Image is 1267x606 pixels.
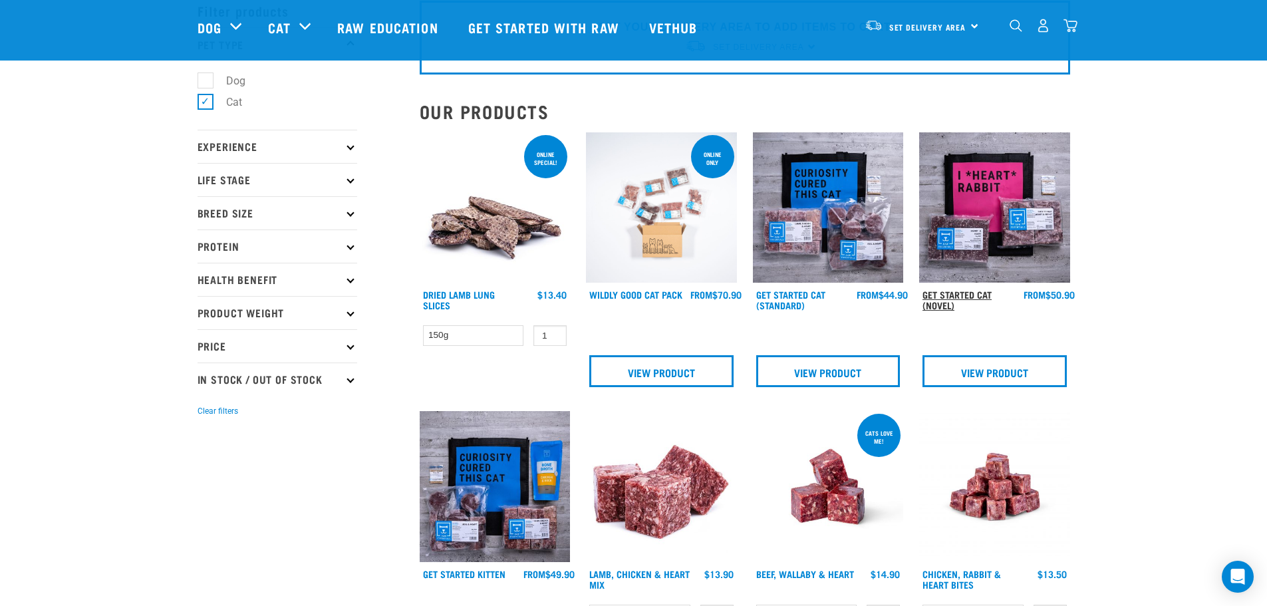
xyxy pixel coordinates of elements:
a: Get started with Raw [455,1,636,54]
span: FROM [523,571,545,576]
div: ONLINE SPECIAL! [524,144,567,172]
div: $44.90 [857,289,908,300]
img: home-icon@2x.png [1063,19,1077,33]
div: Cats love me! [857,423,901,451]
img: van-moving.png [865,19,883,31]
div: $49.90 [523,569,575,579]
a: Dried Lamb Lung Slices [423,292,495,307]
div: ONLINE ONLY [691,144,734,172]
img: 1303 Lamb Lung Slices 01 [420,132,571,283]
h2: Our Products [420,101,1070,122]
p: Experience [198,130,357,163]
p: Health Benefit [198,263,357,296]
p: Life Stage [198,163,357,196]
button: Clear filters [198,405,238,417]
div: $70.90 [690,289,742,300]
label: Dog [205,73,251,89]
span: FROM [690,292,712,297]
img: Raw Essentials 2024 July2572 Beef Wallaby Heart [753,411,904,562]
img: Assortment Of Raw Essential Products For Cats Including, Pink And Black Tote Bag With "I *Heart* ... [919,132,1070,283]
p: Product Weight [198,296,357,329]
div: $13.50 [1038,569,1067,579]
a: Raw Education [324,1,454,54]
a: Wildly Good Cat Pack [589,292,682,297]
label: Cat [205,94,247,110]
img: 1124 Lamb Chicken Heart Mix 01 [586,411,737,562]
a: Chicken, Rabbit & Heart Bites [922,571,1001,587]
span: FROM [857,292,879,297]
img: home-icon-1@2x.png [1010,19,1022,32]
div: $14.90 [871,569,900,579]
p: Breed Size [198,196,357,229]
a: View Product [922,355,1067,387]
a: Get Started Cat (Novel) [922,292,992,307]
a: Dog [198,17,221,37]
div: $50.90 [1024,289,1075,300]
img: Cat 0 2sec [586,132,737,283]
span: FROM [1024,292,1046,297]
a: Get Started Cat (Standard) [756,292,825,307]
a: Beef, Wallaby & Heart [756,571,854,576]
p: Protein [198,229,357,263]
img: Assortment Of Raw Essential Products For Cats Including, Blue And Black Tote Bag With "Curiosity ... [753,132,904,283]
img: NSP Kitten Update [420,411,571,562]
img: user.png [1036,19,1050,33]
div: $13.90 [704,569,734,579]
input: 1 [533,325,567,346]
p: In Stock / Out Of Stock [198,363,357,396]
a: Lamb, Chicken & Heart Mix [589,571,690,587]
p: Price [198,329,357,363]
a: View Product [589,355,734,387]
div: $13.40 [537,289,567,300]
div: Open Intercom Messenger [1222,561,1254,593]
a: Vethub [636,1,714,54]
img: Chicken Rabbit Heart 1609 [919,411,1070,562]
a: Get Started Kitten [423,571,505,576]
a: Cat [268,17,291,37]
a: View Product [756,355,901,387]
span: Set Delivery Area [889,25,966,29]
